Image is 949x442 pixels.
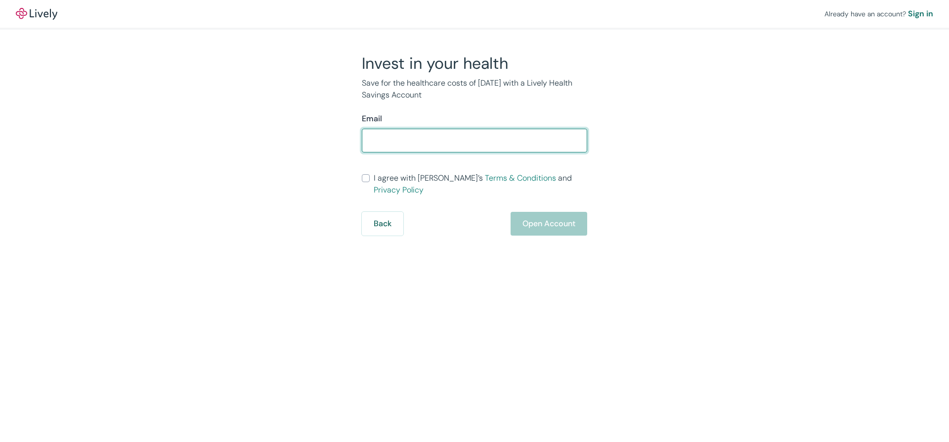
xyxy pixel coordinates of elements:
a: Terms & Conditions [485,173,556,183]
p: Save for the healthcare costs of [DATE] with a Lively Health Savings Account [362,77,587,101]
div: Already have an account? [824,8,933,20]
a: Sign in [908,8,933,20]
a: Privacy Policy [374,185,424,195]
button: Back [362,212,403,236]
a: LivelyLively [16,8,57,20]
label: Email [362,113,382,125]
span: I agree with [PERSON_NAME]’s and [374,172,587,196]
h2: Invest in your health [362,53,587,73]
img: Lively [16,8,57,20]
